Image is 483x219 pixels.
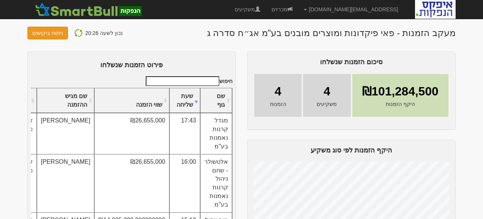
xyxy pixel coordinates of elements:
td: [PERSON_NAME] [37,113,95,154]
span: פירוט הזמנות שנשלחו [100,61,163,69]
span: היקף הזמנות לפי סוג משקיע [311,147,392,154]
th: שווי הזמנה : activate to sort column ascending [94,88,169,113]
td: אלטשולר - שחם ניהול קרנות נאמנות בע"מ [200,154,232,213]
th: שם גוף : activate to sort column ascending [200,88,232,113]
td: 17:43 [169,113,200,154]
th: שם מגיש ההזמנה : activate to sort column ascending [37,88,95,113]
span: 4 [323,83,330,100]
td: [PERSON_NAME] [37,154,95,213]
img: refresh-icon.png [74,29,83,38]
label: חיפוש [143,76,232,86]
th: שעת שליחה : activate to sort column ascending [169,88,200,113]
h1: מעקב הזמנות - פאי פיקדונות ומוצרים מובנים בע"מ אג״ח סדרה ג [207,28,456,38]
span: משקיעים [317,100,337,108]
span: סיכום הזמנות שנשלחו [320,58,383,66]
td: ₪26,655,000 [94,113,169,154]
span: 4 [275,83,281,100]
td: 16:00 [169,154,200,213]
span: ₪101,284,500 [362,83,438,100]
p: נכון לשעה 20:26 [85,28,123,38]
span: היקף הזמנות [386,100,415,108]
td: מגדל קרנות נאמנות בע"מ [200,113,232,154]
span: הזמנות [270,100,286,108]
td: ₪26,655,000 [94,154,169,213]
img: SmartBull Logo [33,2,143,17]
a: ניתוח ביקושים [27,27,68,39]
input: חיפוש [146,76,219,86]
